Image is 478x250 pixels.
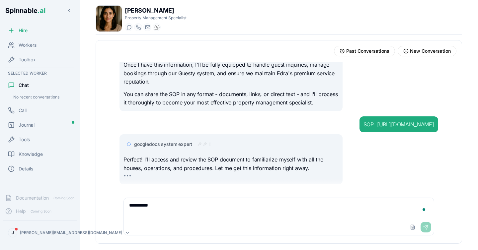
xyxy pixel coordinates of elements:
span: Past Conversations [346,48,389,54]
p: Property Management Specialist [125,15,187,21]
span: Chat [19,82,29,89]
span: googledocs system expert [134,141,192,148]
p: Once I have this information, I'll be fully equipped to handle guest inquiries, manage bookings t... [123,61,339,86]
button: Start a call with Isabel Cabrera [134,23,142,31]
span: Call [19,107,27,114]
div: SOP: [URL][DOMAIN_NAME] [363,120,434,128]
img: WhatsApp [154,25,160,30]
span: Toolbox [19,56,36,63]
button: WhatsApp [153,23,161,31]
span: J [12,230,14,235]
button: Start a chat with Isabel Cabrera [125,23,133,31]
span: Help [16,208,26,215]
div: tool_call - started [198,142,201,146]
button: View past conversations [334,46,395,56]
div: Selected Worker [3,69,77,77]
p: [PERSON_NAME][EMAIL_ADDRESS][DOMAIN_NAME] [20,230,122,235]
p: You can share the SOP in any format - documents, links, or direct text - and I'll process it thor... [123,90,339,107]
div: No recent conversations [11,93,74,101]
span: Knowledge [19,151,43,157]
span: New Conversation [410,48,451,54]
h1: [PERSON_NAME] [125,6,187,15]
textarea: To enrich screen reader interactions, please activate Accessibility in Grammarly extension settings [124,198,434,219]
img: Isabel Cabrera [96,6,122,31]
span: Tools [19,136,30,143]
div: tool_call - completed [203,142,207,146]
button: Start new conversation [398,46,456,56]
span: Hire [19,27,28,34]
div: 194 more events [209,142,211,146]
span: Journal [19,122,35,128]
button: J[PERSON_NAME][EMAIL_ADDRESS][DOMAIN_NAME] [5,226,74,239]
span: Spinnable [5,7,45,15]
span: Coming Soon [29,208,53,215]
p: Perfect! I'll access and review the SOP document to familiarize myself with all the houses, opera... [123,156,339,172]
button: Send email to isabel.cabrera@getspinnable.ai [143,23,151,31]
span: Coming Soon [51,195,76,201]
span: Workers [19,42,37,48]
span: .ai [38,7,45,15]
span: Details [19,165,33,172]
span: Documentation [16,195,49,201]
